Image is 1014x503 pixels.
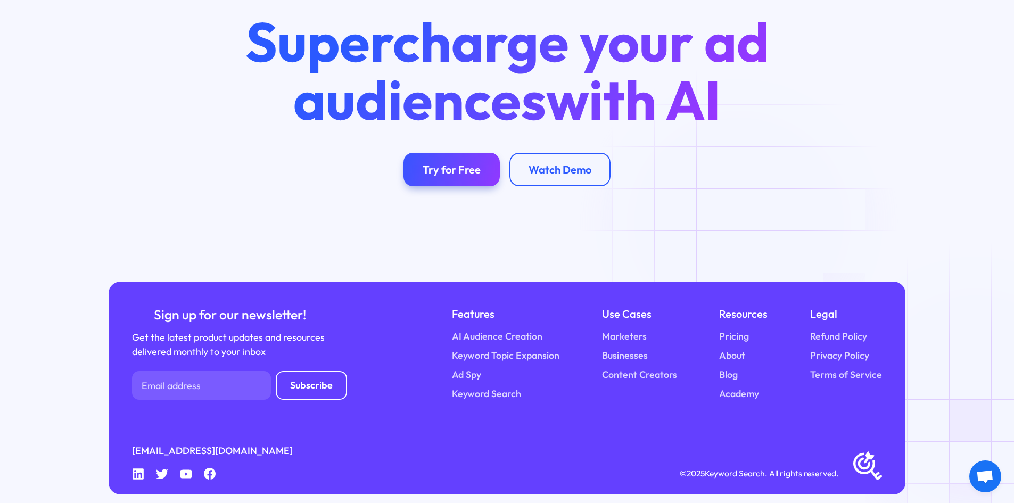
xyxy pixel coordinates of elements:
a: [EMAIL_ADDRESS][DOMAIN_NAME] [132,444,293,458]
a: Privacy Policy [810,349,869,363]
a: Refund Policy [810,329,867,344]
div: Open chat [969,460,1001,492]
div: Legal [810,306,882,322]
a: Blog [719,368,738,382]
h2: Supercharge your ad audiences [220,13,793,129]
div: Get the latest product updates and resources delivered monthly to your inbox [132,331,328,359]
a: Academy [719,387,759,401]
a: Terms of Service [810,368,882,382]
a: Pricing [719,329,749,344]
a: Content Creators [602,368,677,382]
div: Watch Demo [529,163,591,176]
a: About [719,349,745,363]
span: with AI [546,65,721,134]
div: Features [452,306,559,322]
a: Ad Spy [452,368,481,382]
a: Marketers [602,329,647,344]
div: Try for Free [423,163,481,176]
a: Keyword Search [452,387,521,401]
a: Businesses [602,349,648,363]
a: AI Audience Creation [452,329,542,344]
form: Newsletter Form [132,371,347,400]
a: Keyword Topic Expansion [452,349,559,363]
div: © Keyword Search. All rights reserved. [680,467,839,480]
input: Subscribe [276,371,347,400]
div: Use Cases [602,306,677,322]
span: 2025 [687,468,705,479]
a: Try for Free [403,153,500,186]
div: Resources [719,306,768,322]
div: Sign up for our newsletter! [132,306,328,324]
a: Watch Demo [509,153,611,186]
input: Email address [132,371,271,400]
